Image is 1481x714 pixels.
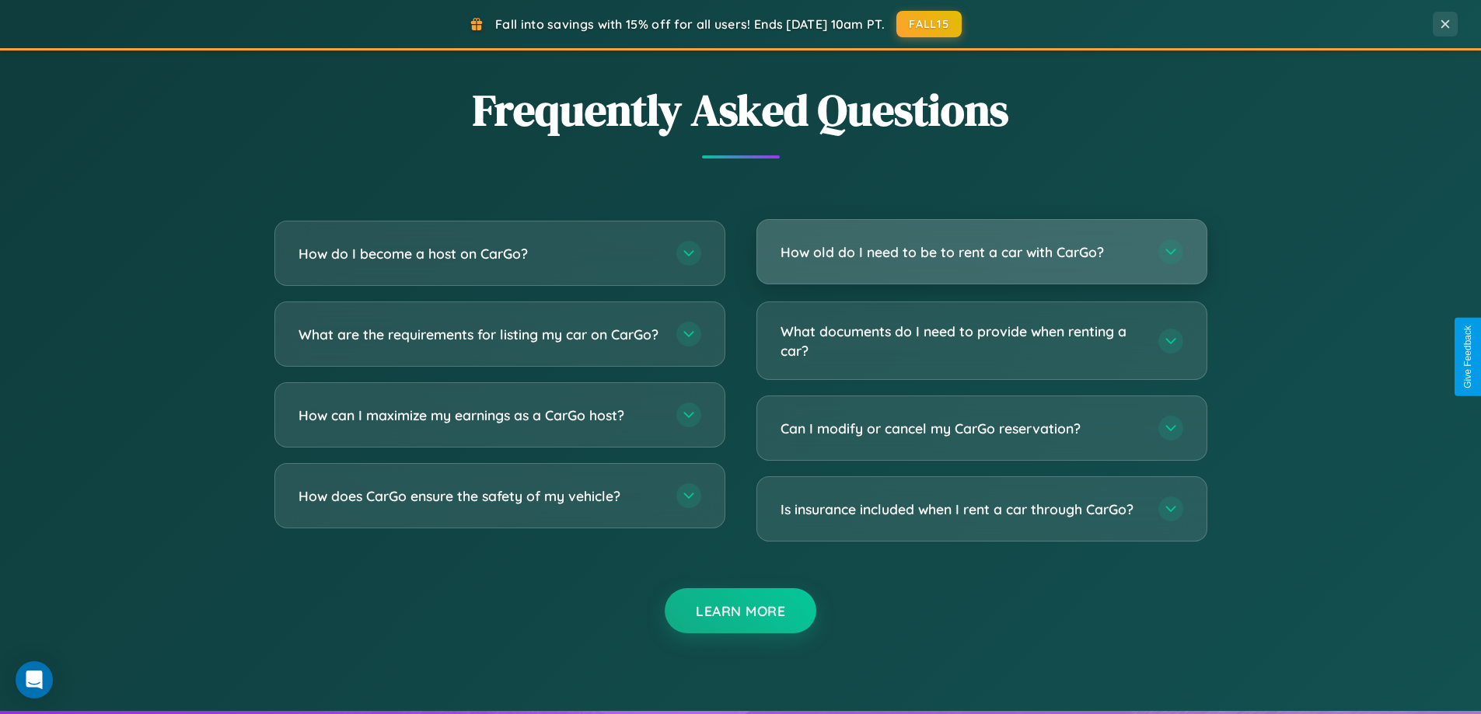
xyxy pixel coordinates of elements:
[299,325,661,344] h3: What are the requirements for listing my car on CarGo?
[781,500,1143,519] h3: Is insurance included when I rent a car through CarGo?
[1462,326,1473,388] div: Give Feedback
[495,16,885,32] span: Fall into savings with 15% off for all users! Ends [DATE] 10am PT.
[781,322,1143,360] h3: What documents do I need to provide when renting a car?
[665,588,816,633] button: Learn More
[781,419,1143,438] h3: Can I modify or cancel my CarGo reservation?
[299,486,661,506] h3: How does CarGo ensure the safety of my vehicle?
[274,80,1207,140] h2: Frequently Asked Questions
[781,242,1143,262] h3: How old do I need to be to rent a car with CarGo?
[16,661,53,698] div: Open Intercom Messenger
[299,244,661,263] h3: How do I become a host on CarGo?
[299,406,661,425] h3: How can I maximize my earnings as a CarGo host?
[896,11,962,37] button: FALL15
